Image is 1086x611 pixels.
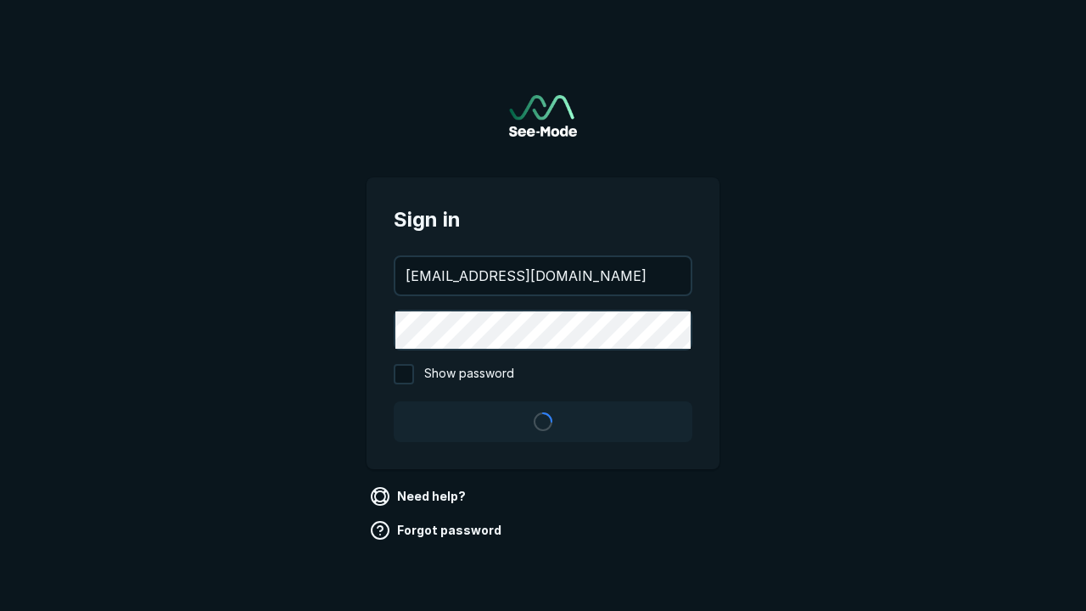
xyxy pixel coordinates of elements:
input: your@email.com [395,257,691,294]
a: Need help? [367,483,473,510]
span: Show password [424,364,514,384]
a: Go to sign in [509,95,577,137]
span: Sign in [394,205,692,235]
img: See-Mode Logo [509,95,577,137]
a: Forgot password [367,517,508,544]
